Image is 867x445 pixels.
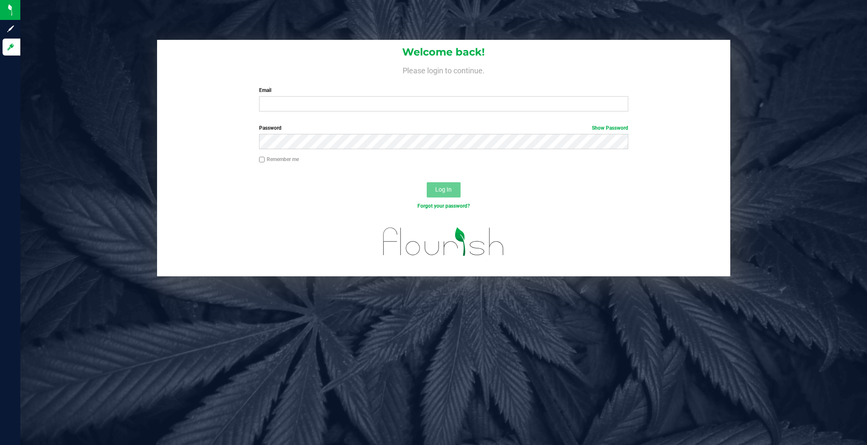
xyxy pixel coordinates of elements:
[427,182,461,197] button: Log In
[259,125,282,131] span: Password
[157,47,730,58] h1: Welcome back!
[259,157,265,163] input: Remember me
[157,64,730,75] h4: Please login to continue.
[372,219,515,265] img: flourish_logo.svg
[6,43,15,51] inline-svg: Log in
[6,25,15,33] inline-svg: Sign up
[592,125,628,131] a: Show Password
[259,156,299,163] label: Remember me
[417,203,470,209] a: Forgot your password?
[435,186,452,193] span: Log In
[259,86,628,94] label: Email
